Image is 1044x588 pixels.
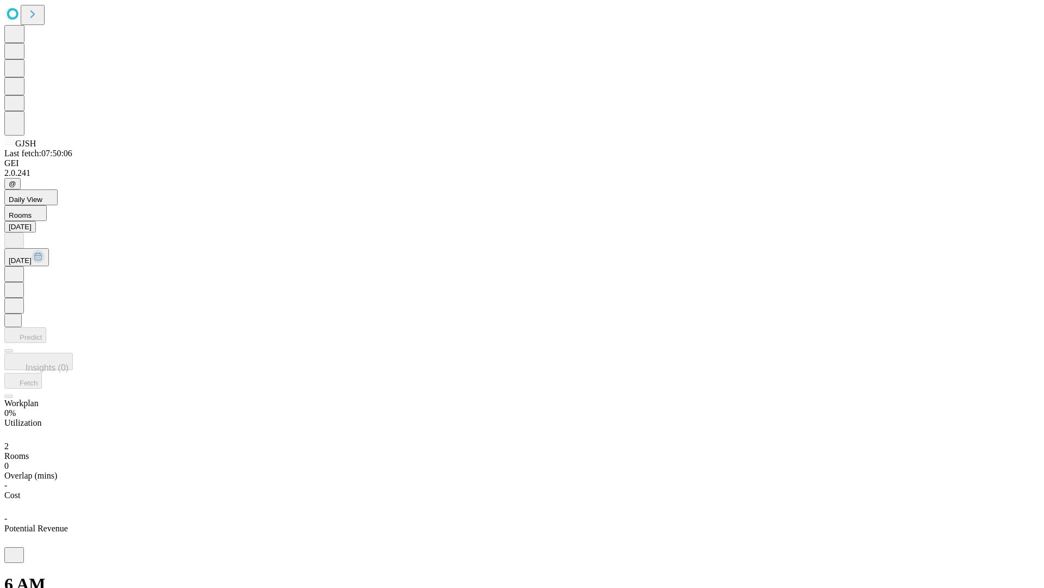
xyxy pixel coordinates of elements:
button: [DATE] [4,248,49,266]
button: Rooms [4,205,47,221]
span: Overlap (mins) [4,471,57,480]
div: 2.0.241 [4,168,1040,178]
span: Rooms [9,211,32,219]
span: Workplan [4,399,39,408]
span: - [4,481,7,490]
button: Predict [4,327,46,343]
span: Utilization [4,418,41,427]
span: Insights (0) [26,363,69,372]
span: 0 [4,461,9,470]
button: Insights (0) [4,353,73,370]
span: 2 [4,442,9,451]
span: GJSH [15,139,36,148]
div: GEI [4,158,1040,168]
span: 0% [4,408,16,418]
span: [DATE] [9,256,32,265]
span: @ [9,180,16,188]
span: Cost [4,491,20,500]
span: Rooms [4,451,29,461]
button: Daily View [4,189,58,205]
button: Fetch [4,373,42,389]
span: Daily View [9,195,42,204]
span: - [4,514,7,523]
button: @ [4,178,21,189]
span: Potential Revenue [4,524,68,533]
button: [DATE] [4,221,36,232]
span: Last fetch: 07:50:06 [4,149,72,158]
